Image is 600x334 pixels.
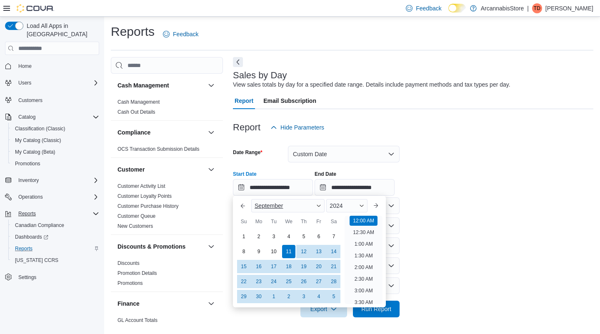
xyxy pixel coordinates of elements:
[545,3,593,13] p: [PERSON_NAME]
[8,123,102,135] button: Classification (Classic)
[233,171,257,177] label: Start Date
[117,260,140,267] span: Discounts
[15,192,99,202] span: Operations
[448,4,466,12] input: Dark Mode
[236,199,250,212] button: Previous Month
[327,215,340,228] div: Sa
[236,229,341,304] div: September, 2024
[15,192,46,202] button: Operations
[315,171,336,177] label: End Date
[111,144,223,157] div: Compliance
[327,260,340,273] div: day-21
[117,270,157,276] a: Promotion Details
[267,290,280,303] div: day-1
[361,305,391,313] span: Run Report
[15,125,65,132] span: Classification (Classic)
[173,30,198,38] span: Feedback
[117,146,200,152] span: OCS Transaction Submission Details
[312,290,325,303] div: day-4
[353,301,400,317] button: Run Report
[12,159,99,169] span: Promotions
[15,95,46,105] a: Customers
[206,242,216,252] button: Discounts & Promotions
[8,231,102,243] a: Dashboards
[252,290,265,303] div: day-30
[12,244,99,254] span: Reports
[12,255,99,265] span: Washington CCRS
[252,230,265,243] div: day-2
[2,174,102,186] button: Inventory
[312,245,325,258] div: day-13
[15,222,64,229] span: Canadian Compliance
[252,260,265,273] div: day-16
[117,299,140,308] h3: Finance
[252,245,265,258] div: day-9
[350,227,377,237] li: 12:30 AM
[18,63,32,70] span: Home
[282,215,295,228] div: We
[117,242,205,251] button: Discounts & Promotions
[15,272,99,282] span: Settings
[18,210,36,217] span: Reports
[15,209,99,219] span: Reports
[12,159,44,169] a: Promotions
[117,81,169,90] h3: Cash Management
[350,216,377,226] li: 12:00 AM
[351,262,376,272] li: 2:00 AM
[235,92,253,109] span: Report
[117,165,145,174] h3: Customer
[117,193,172,199] span: Customer Loyalty Points
[369,199,382,212] button: Next month
[18,177,39,184] span: Inventory
[12,255,62,265] a: [US_STATE] CCRS
[18,274,36,281] span: Settings
[12,124,69,134] a: Classification (Classic)
[351,239,376,249] li: 1:00 AM
[117,270,157,277] span: Promotion Details
[12,232,52,242] a: Dashboards
[252,215,265,228] div: Mo
[326,199,367,212] div: Button. Open the year selector. 2024 is currently selected.
[15,137,61,144] span: My Catalog (Classic)
[351,286,376,296] li: 3:00 AM
[117,213,155,219] span: Customer Queue
[117,280,143,287] span: Promotions
[282,245,295,258] div: day-11
[267,260,280,273] div: day-17
[282,230,295,243] div: day-4
[2,94,102,106] button: Customers
[416,4,441,12] span: Feedback
[117,203,179,209] span: Customer Purchase History
[327,290,340,303] div: day-5
[312,275,325,288] div: day-27
[351,274,376,284] li: 2:30 AM
[233,149,262,156] label: Date Range
[12,220,99,230] span: Canadian Compliance
[18,114,35,120] span: Catalog
[12,232,99,242] span: Dashboards
[267,275,280,288] div: day-24
[481,3,524,13] p: ArcannabisStore
[237,290,250,303] div: day-29
[111,181,223,234] div: Customer
[15,234,48,240] span: Dashboards
[15,61,99,71] span: Home
[297,260,310,273] div: day-19
[527,3,529,13] p: |
[2,191,102,203] button: Operations
[117,203,179,209] a: Customer Purchase History
[15,175,42,185] button: Inventory
[2,77,102,89] button: Users
[237,260,250,273] div: day-15
[117,109,155,115] a: Cash Out Details
[233,122,260,132] h3: Report
[237,215,250,228] div: Su
[15,245,32,252] span: Reports
[8,158,102,169] button: Promotions
[117,193,172,199] a: Customer Loyalty Points
[233,80,510,89] div: View sales totals by day for a specified date range. Details include payment methods and tax type...
[237,230,250,243] div: day-1
[267,119,327,136] button: Hide Parameters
